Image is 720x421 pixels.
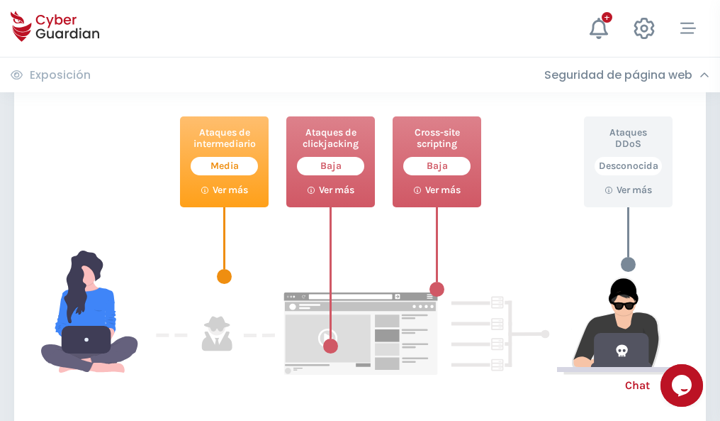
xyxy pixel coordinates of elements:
[403,127,471,150] p: Cross-site scripting
[602,12,612,23] div: +
[625,377,650,394] span: Chat
[595,127,662,150] p: Ataques DDoS
[191,157,258,175] div: Media
[319,184,354,197] p: Ver más
[425,184,461,197] p: Ver más
[544,68,709,82] div: Seguridad de página web
[403,157,471,175] div: Baja
[297,157,364,175] div: Baja
[41,251,679,375] img: hacker-svg
[191,127,258,150] p: Ataques de intermediario
[617,184,652,197] p: Ver más
[660,364,706,407] iframe: chat widget
[297,127,364,150] p: Ataques de clickjacking
[30,68,91,82] h3: Exposición
[595,157,662,175] div: Desconocida
[544,68,692,82] h3: Seguridad de página web
[213,184,248,197] p: Ver más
